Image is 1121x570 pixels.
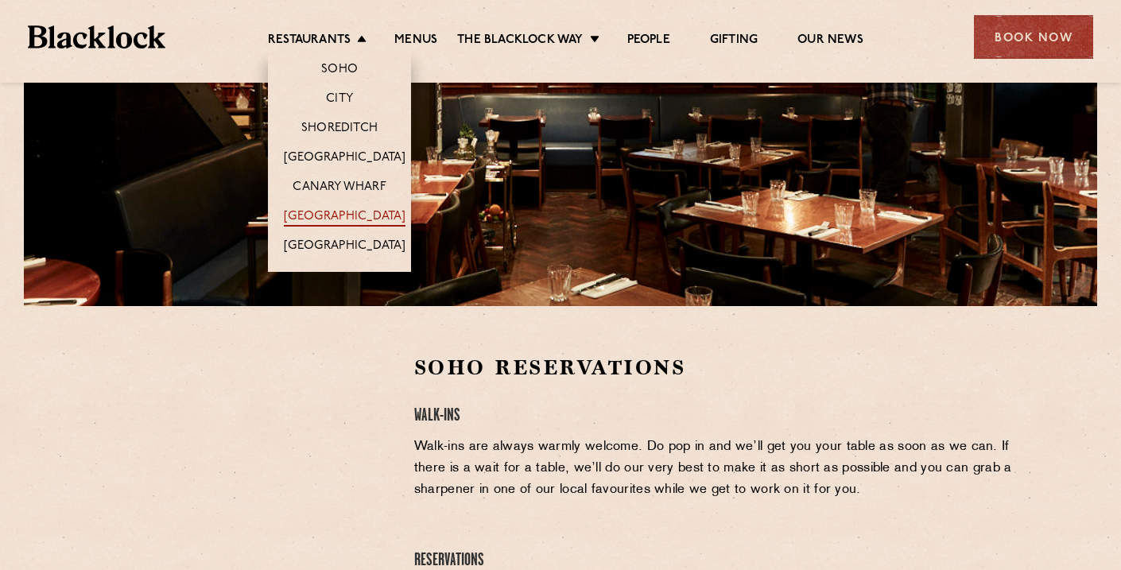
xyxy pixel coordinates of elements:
a: The Blacklock Way [457,33,583,50]
p: Walk-ins are always warmly welcome. Do pop in and we’ll get you your table as soon as we can. If ... [414,436,1024,501]
a: [GEOGRAPHIC_DATA] [284,150,405,168]
h4: Walk-Ins [414,405,1024,427]
a: Soho [321,62,358,79]
a: [GEOGRAPHIC_DATA] [284,209,405,227]
a: Menus [394,33,437,50]
a: People [627,33,670,50]
a: Gifting [710,33,758,50]
a: City [326,91,353,109]
a: [GEOGRAPHIC_DATA] [284,238,405,256]
a: Our News [797,33,863,50]
a: Shoreditch [301,121,378,138]
a: Canary Wharf [293,180,386,197]
div: Book Now [974,15,1093,59]
img: BL_Textured_Logo-footer-cropped.svg [28,25,165,48]
h2: Soho Reservations [414,354,1024,382]
a: Restaurants [268,33,351,50]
